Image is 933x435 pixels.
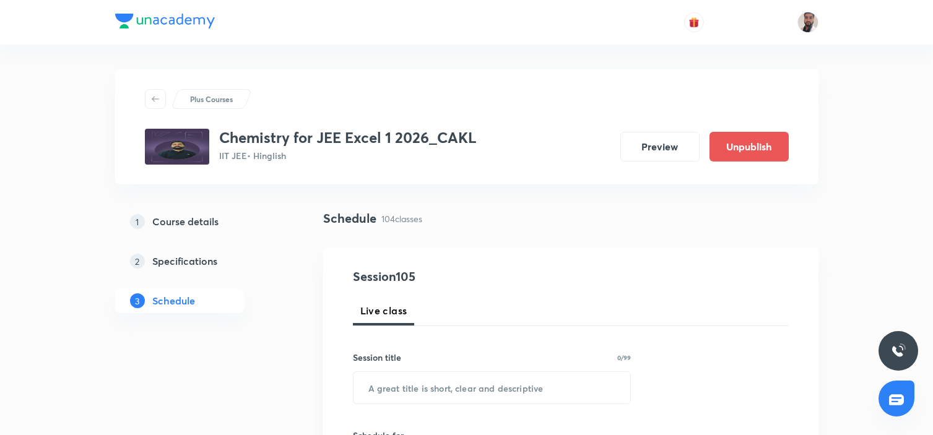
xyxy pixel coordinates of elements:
[688,17,700,28] img: avatar
[617,355,631,361] p: 0/99
[353,267,579,286] h4: Session 105
[130,293,145,308] p: 3
[115,249,284,273] a: 2Specifications
[219,149,477,162] p: IIT JEE • Hinglish
[710,132,789,162] button: Unpublish
[152,293,195,308] h5: Schedule
[152,254,217,269] h5: Specifications
[152,214,219,229] h5: Course details
[145,129,209,165] img: 248709176e5948b487ff2e64108461aa.jpg
[115,209,284,234] a: 1Course details
[115,14,215,32] a: Company Logo
[190,93,233,105] p: Plus Courses
[797,12,818,33] img: SHAHNAWAZ AHMAD
[891,343,906,358] img: ttu
[620,132,700,162] button: Preview
[360,303,407,318] span: Live class
[130,254,145,269] p: 2
[323,209,376,228] h4: Schedule
[130,214,145,229] p: 1
[353,351,401,364] h6: Session title
[219,129,477,147] h3: Chemistry for JEE Excel 1 2026_CAKL
[354,372,631,403] input: A great title is short, clear and descriptive
[115,14,215,28] img: Company Logo
[381,212,422,225] p: 104 classes
[684,12,704,32] button: avatar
